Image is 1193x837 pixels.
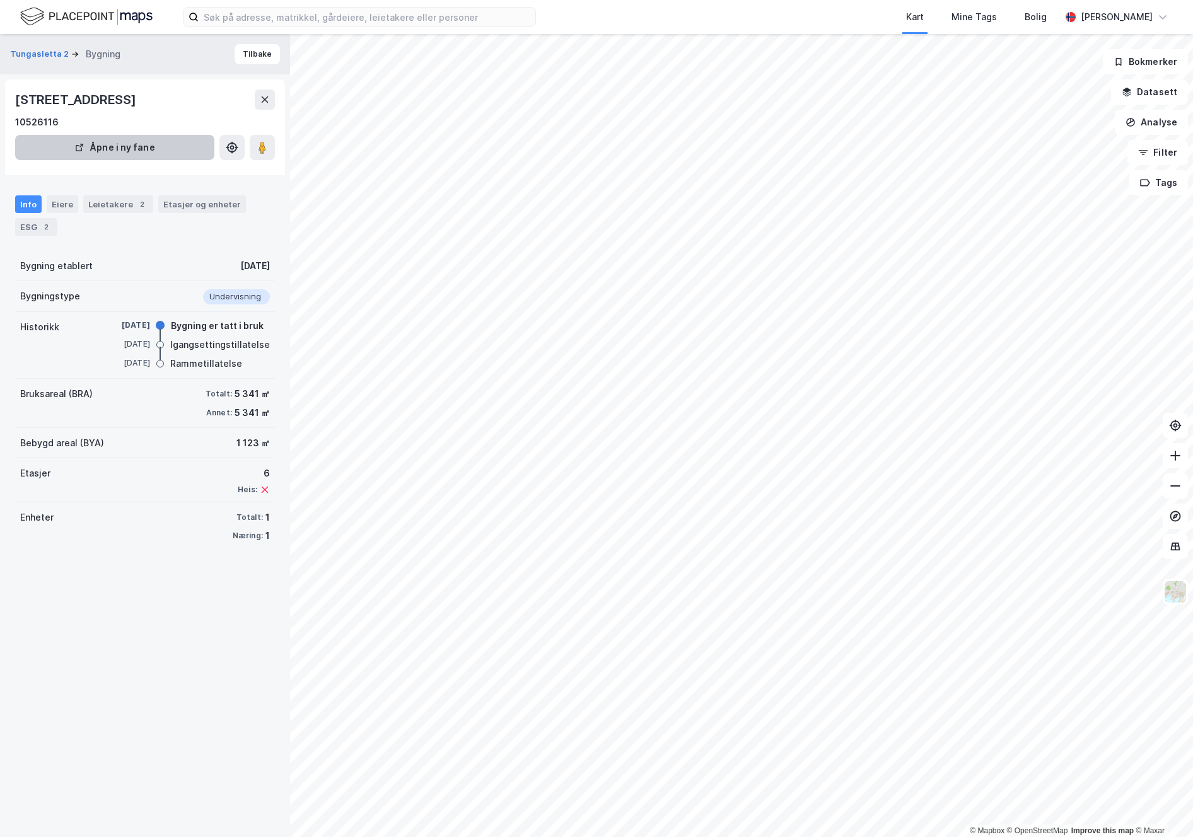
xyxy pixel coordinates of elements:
div: 1 [265,528,270,543]
div: 2 [136,198,148,211]
div: Historikk [20,320,59,335]
div: Igangsettingstillatelse [170,337,270,352]
button: Analyse [1115,110,1188,135]
div: Totalt: [206,389,232,399]
div: [DATE] [240,258,270,274]
div: 1 [265,510,270,525]
img: logo.f888ab2527a4732fd821a326f86c7f29.svg [20,6,153,28]
a: OpenStreetMap [1007,826,1068,835]
div: Leietakere [83,195,153,213]
div: Bygning etablert [20,258,93,274]
div: Mine Tags [951,9,997,25]
div: Kart [906,9,924,25]
div: Etasjer [20,466,50,481]
input: Søk på adresse, matrikkel, gårdeiere, leietakere eller personer [199,8,535,26]
div: [PERSON_NAME] [1081,9,1153,25]
button: Åpne i ny fane [15,135,214,160]
div: 5 341 ㎡ [235,405,270,420]
button: Tags [1129,170,1188,195]
div: 6 [238,466,270,481]
div: Etasjer og enheter [163,199,241,210]
div: 5 341 ㎡ [235,386,270,401]
div: Næring: [233,531,263,541]
div: Rammetillatelse [170,356,242,371]
div: 1 123 ㎡ [236,436,270,451]
button: Tilbake [235,44,280,64]
div: 2 [40,221,52,233]
a: Improve this map [1071,826,1134,835]
div: Bolig [1025,9,1047,25]
iframe: Chat Widget [1130,776,1193,837]
div: Bebygd areal (BYA) [20,436,104,451]
div: [DATE] [100,320,150,331]
div: Kontrollprogram for chat [1130,776,1193,837]
div: Heis: [238,485,257,495]
div: Totalt: [236,512,263,522]
div: Eiere [47,195,78,213]
div: Annet: [206,408,232,418]
a: Mapbox [970,826,1004,835]
div: Bygning [86,47,120,62]
button: Bokmerker [1103,49,1188,74]
div: Bygning er tatt i bruk [171,318,264,333]
div: Bygningstype [20,289,80,304]
div: ESG [15,218,57,236]
div: [DATE] [100,338,150,350]
div: Bruksareal (BRA) [20,386,93,401]
button: Datasett [1111,79,1188,105]
div: 10526116 [15,115,59,130]
img: Z [1163,580,1187,604]
button: Filter [1127,140,1188,165]
button: Tungasletta 2 [10,48,71,61]
div: [DATE] [100,357,150,369]
div: Enheter [20,510,54,525]
div: Info [15,195,42,213]
div: [STREET_ADDRESS] [15,89,139,110]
